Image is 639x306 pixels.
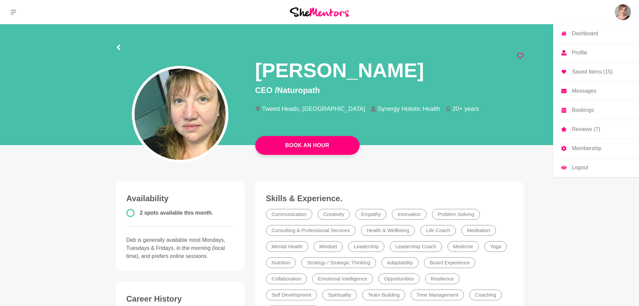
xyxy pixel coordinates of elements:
h3: Career History [126,294,234,304]
span: 2 spots available this month. [140,210,213,216]
a: Messages [553,82,639,100]
a: Dashboard [553,24,639,43]
li: Synergy Holistic Health [371,106,445,112]
p: Reviews (7) [572,127,600,132]
a: Reviews (7) [553,120,639,139]
h3: Availability [126,193,234,204]
p: Membership [572,146,601,151]
p: Saved Items (15) [572,69,613,75]
h3: Skills & Experience. [266,193,513,204]
p: Dashboard [572,31,598,36]
a: Saved Items (15) [553,62,639,81]
a: Profile [553,43,639,62]
p: CEO /Naturopath [255,84,524,96]
li: 20+ years [445,106,485,112]
a: Ruth SladeDashboardProfileSaved Items (15)MessagesBookingsReviews (7)MembershipLogout [615,4,631,20]
p: Profile [572,50,587,55]
a: Bookings [553,101,639,120]
p: Messages [572,88,596,94]
p: Logout [572,165,588,170]
img: She Mentors Logo [290,7,349,16]
li: Tweed Heads, [GEOGRAPHIC_DATA] [255,106,371,112]
p: Bookings [572,107,594,113]
h1: [PERSON_NAME] [255,58,424,83]
button: Book An Hour [255,136,360,155]
p: Deb is generally available most Mondays, Tuesdays & Fridays, in the morning (local time), and pre... [126,236,234,260]
img: Ruth Slade [615,4,631,20]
